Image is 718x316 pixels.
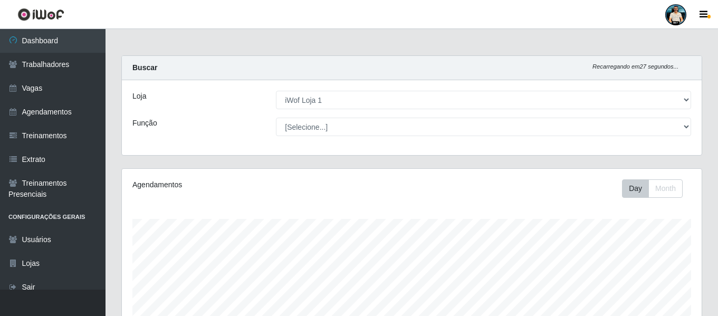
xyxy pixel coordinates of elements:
[132,63,157,72] strong: Buscar
[132,179,356,190] div: Agendamentos
[622,179,683,198] div: First group
[648,179,683,198] button: Month
[132,118,157,129] label: Função
[132,91,146,102] label: Loja
[17,8,64,21] img: CoreUI Logo
[592,63,678,70] i: Recarregando em 27 segundos...
[622,179,649,198] button: Day
[622,179,691,198] div: Toolbar with button groups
